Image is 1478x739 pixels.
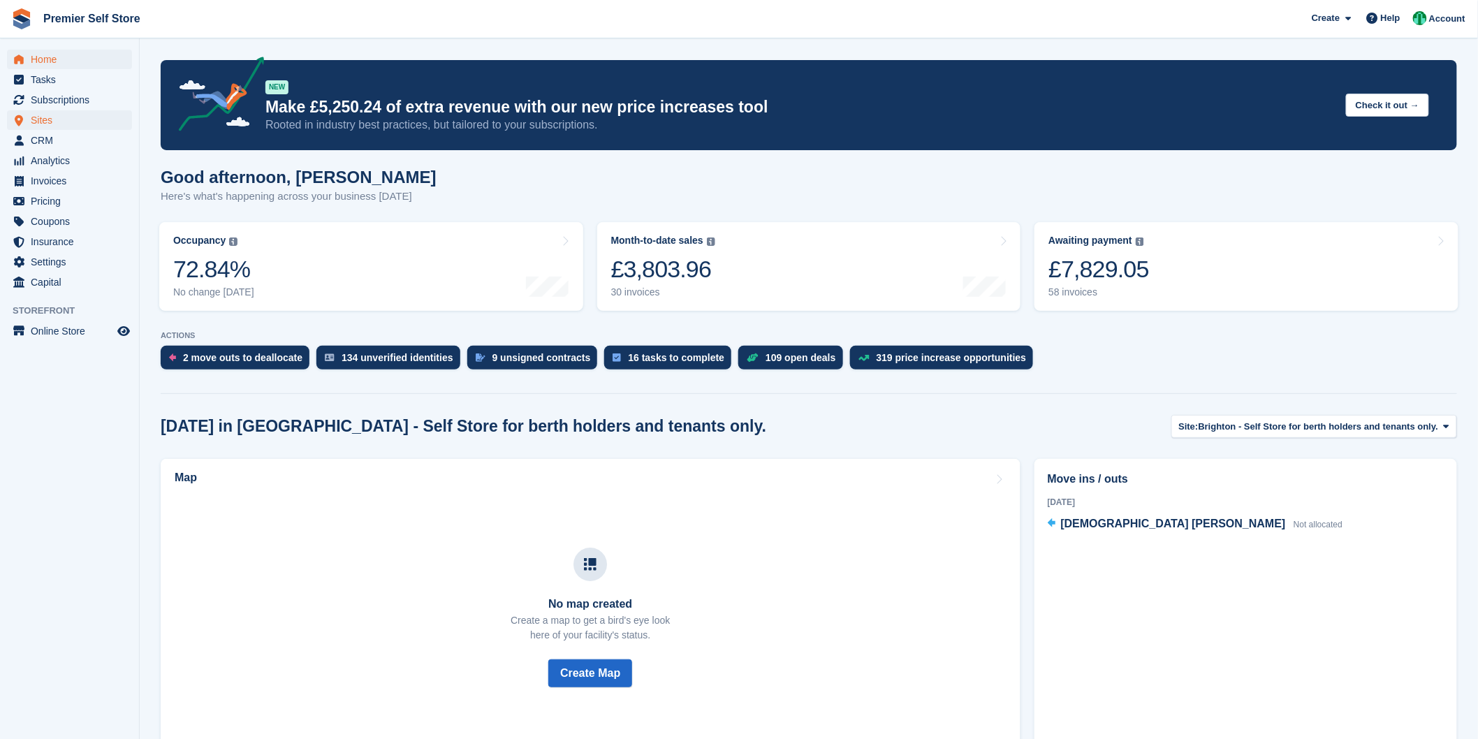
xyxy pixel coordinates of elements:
img: stora-icon-8386f47178a22dfd0bd8f6a31ec36ba5ce8667c1dd55bd0f319d3a0aa187defe.svg [11,8,32,29]
img: task-75834270c22a3079a89374b754ae025e5fb1db73e45f91037f5363f120a921f8.svg [613,353,621,362]
div: £7,829.05 [1048,255,1149,284]
div: 72.84% [173,255,254,284]
span: Invoices [31,171,115,191]
button: Check it out → [1346,94,1429,117]
span: Pricing [31,191,115,211]
h1: Good afternoon, [PERSON_NAME] [161,168,437,186]
span: Online Store [31,321,115,341]
p: Create a map to get a bird's eye look here of your facility's status. [511,613,670,643]
span: Account [1429,12,1465,26]
span: Subscriptions [31,90,115,110]
a: menu [7,110,132,130]
span: Home [31,50,115,69]
p: Make £5,250.24 of extra revenue with our new price increases tool [265,97,1335,117]
a: Premier Self Store [38,7,146,30]
div: Occupancy [173,235,226,247]
h2: [DATE] in [GEOGRAPHIC_DATA] - Self Store for berth holders and tenants only. [161,417,766,436]
a: menu [7,321,132,341]
img: icon-info-grey-7440780725fd019a000dd9b08b2336e03edf1995a4989e88bcd33f0948082b44.svg [707,237,715,246]
span: Help [1381,11,1400,25]
img: map-icn-33ee37083ee616e46c38cad1a60f524a97daa1e2b2c8c0bc3eb3415660979fc1.svg [584,558,597,571]
a: Awaiting payment £7,829.05 58 invoices [1034,222,1458,311]
a: menu [7,131,132,150]
img: price-adjustments-announcement-icon-8257ccfd72463d97f412b2fc003d46551f7dbcb40ab6d574587a9cd5c0d94... [167,57,265,136]
img: icon-info-grey-7440780725fd019a000dd9b08b2336e03edf1995a4989e88bcd33f0948082b44.svg [1136,237,1144,246]
a: 134 unverified identities [316,346,467,376]
span: Create [1312,11,1340,25]
img: price_increase_opportunities-93ffe204e8149a01c8c9dc8f82e8f89637d9d84a8eef4429ea346261dce0b2c0.svg [858,355,870,361]
a: Month-to-date sales £3,803.96 30 invoices [597,222,1021,311]
a: menu [7,70,132,89]
a: menu [7,90,132,110]
div: 134 unverified identities [342,352,453,363]
p: Here's what's happening across your business [DATE] [161,189,437,205]
h2: Move ins / outs [1048,471,1444,488]
a: menu [7,232,132,251]
span: Settings [31,252,115,272]
img: Peter Pring [1413,11,1427,25]
a: 16 tasks to complete [604,346,738,376]
a: menu [7,272,132,292]
img: icon-info-grey-7440780725fd019a000dd9b08b2336e03edf1995a4989e88bcd33f0948082b44.svg [229,237,237,246]
a: menu [7,50,132,69]
span: [DEMOGRAPHIC_DATA] [PERSON_NAME] [1061,518,1286,529]
p: Rooted in industry best practices, but tailored to your subscriptions. [265,117,1335,133]
a: Preview store [115,323,132,339]
a: Occupancy 72.84% No change [DATE] [159,222,583,311]
div: 109 open deals [766,352,835,363]
button: Create Map [548,659,632,687]
span: Tasks [31,70,115,89]
a: menu [7,191,132,211]
div: 30 invoices [611,286,715,298]
span: Analytics [31,151,115,170]
div: NEW [265,80,288,94]
span: Brighton - Self Store for berth holders and tenants only. [1199,420,1439,434]
a: [DEMOGRAPHIC_DATA] [PERSON_NAME] Not allocated [1048,515,1343,534]
div: No change [DATE] [173,286,254,298]
span: Sites [31,110,115,130]
div: 2 move outs to deallocate [183,352,302,363]
a: 109 open deals [738,346,849,376]
div: [DATE] [1048,496,1444,508]
div: 319 price increase opportunities [877,352,1027,363]
a: menu [7,171,132,191]
span: CRM [31,131,115,150]
img: verify_identity-adf6edd0f0f0b5bbfe63781bf79b02c33cf7c696d77639b501bdc392416b5a36.svg [325,353,335,362]
h3: No map created [511,598,670,610]
span: Site: [1179,420,1199,434]
div: 16 tasks to complete [628,352,724,363]
a: menu [7,252,132,272]
div: 9 unsigned contracts [492,352,591,363]
a: 2 move outs to deallocate [161,346,316,376]
div: Month-to-date sales [611,235,703,247]
span: Storefront [13,304,139,318]
div: Awaiting payment [1048,235,1132,247]
img: deal-1b604bf984904fb50ccaf53a9ad4b4a5d6e5aea283cecdc64d6e3604feb123c2.svg [747,353,759,363]
a: 319 price increase opportunities [850,346,1041,376]
div: £3,803.96 [611,255,715,284]
a: menu [7,151,132,170]
p: ACTIONS [161,331,1457,340]
span: Not allocated [1294,520,1342,529]
span: Coupons [31,212,115,231]
a: menu [7,212,132,231]
span: Capital [31,272,115,292]
div: 58 invoices [1048,286,1149,298]
h2: Map [175,471,197,484]
a: 9 unsigned contracts [467,346,605,376]
img: move_outs_to_deallocate_icon-f764333ba52eb49d3ac5e1228854f67142a1ed5810a6f6cc68b1a99e826820c5.svg [169,353,176,362]
span: Insurance [31,232,115,251]
button: Site: Brighton - Self Store for berth holders and tenants only. [1171,415,1457,438]
img: contract_signature_icon-13c848040528278c33f63329250d36e43548de30e8caae1d1a13099fd9432cc5.svg [476,353,485,362]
